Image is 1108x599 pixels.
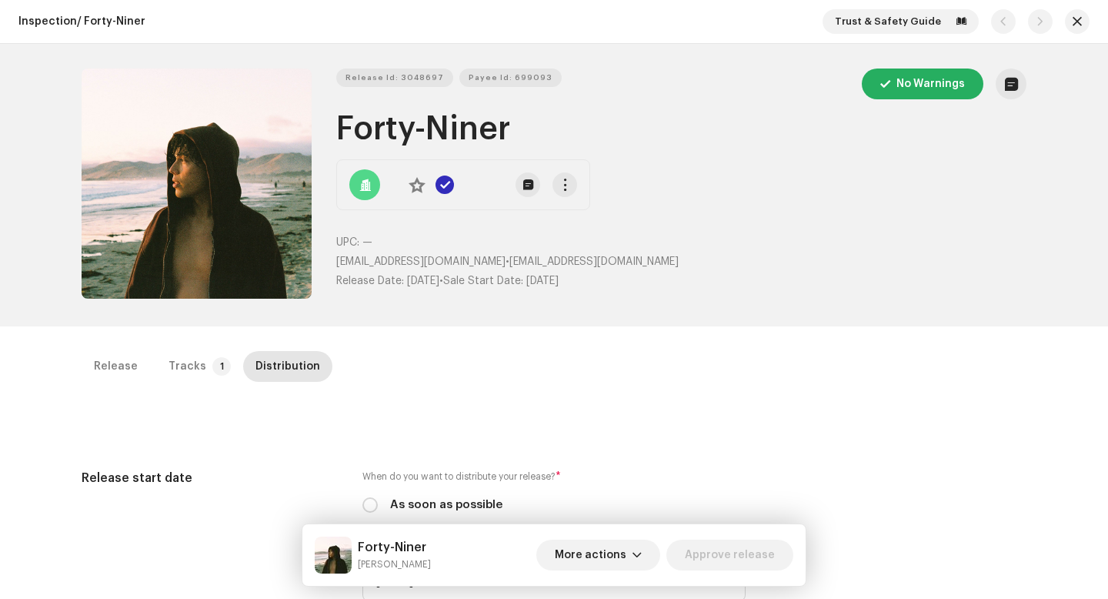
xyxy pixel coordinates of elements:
[336,69,453,87] button: Release Id: 3048697
[336,254,1026,270] p: •
[407,276,439,286] span: [DATE]
[358,538,431,557] h5: Forty-Niner
[362,469,556,484] small: When do you want to distribute your release?
[345,62,444,93] span: Release Id: 3048697
[336,276,443,286] span: •
[443,276,523,286] span: Sale Start Date:
[315,537,352,574] img: ae6215cf-5b18-43a3-bf8a-10f1dd10a501
[336,276,404,286] span: Release Date:
[390,497,502,514] label: As soon as possible
[526,276,559,286] span: [DATE]
[509,256,679,267] span: [EMAIL_ADDRESS][DOMAIN_NAME]
[255,351,320,382] div: Distribution
[362,237,372,248] span: —
[358,557,431,572] small: Forty-Niner
[336,112,1026,147] h1: Forty-Niner
[459,69,562,87] button: Payee Id: 699093
[82,469,338,487] h5: Release start date
[336,256,506,267] span: [EMAIL_ADDRESS][DOMAIN_NAME]
[666,540,793,571] button: Approve release
[336,237,359,248] span: UPC:
[536,540,660,571] button: More actions
[469,62,552,93] span: Payee Id: 699093
[555,540,626,571] span: More actions
[685,540,775,571] span: Approve release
